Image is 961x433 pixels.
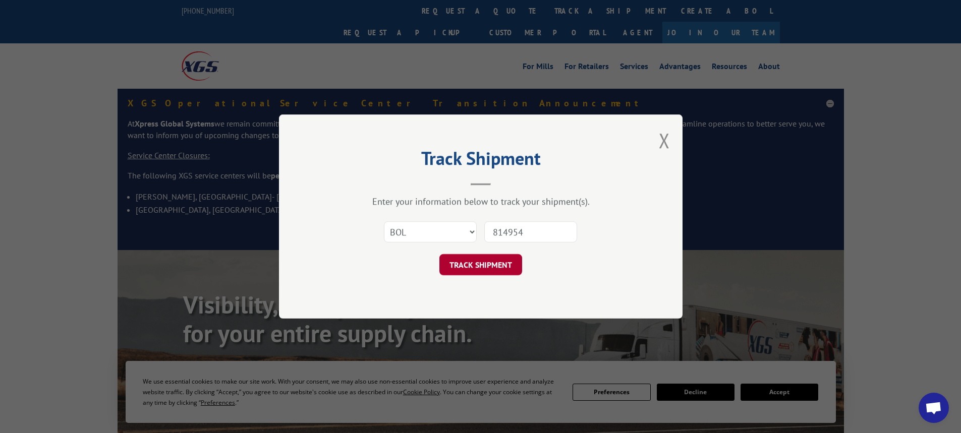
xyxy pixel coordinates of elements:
[439,254,522,275] button: TRACK SHIPMENT
[329,196,632,207] div: Enter your information below to track your shipment(s).
[919,393,949,423] a: Open chat
[329,151,632,170] h2: Track Shipment
[484,221,577,242] input: Number(s)
[659,127,670,154] button: Close modal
